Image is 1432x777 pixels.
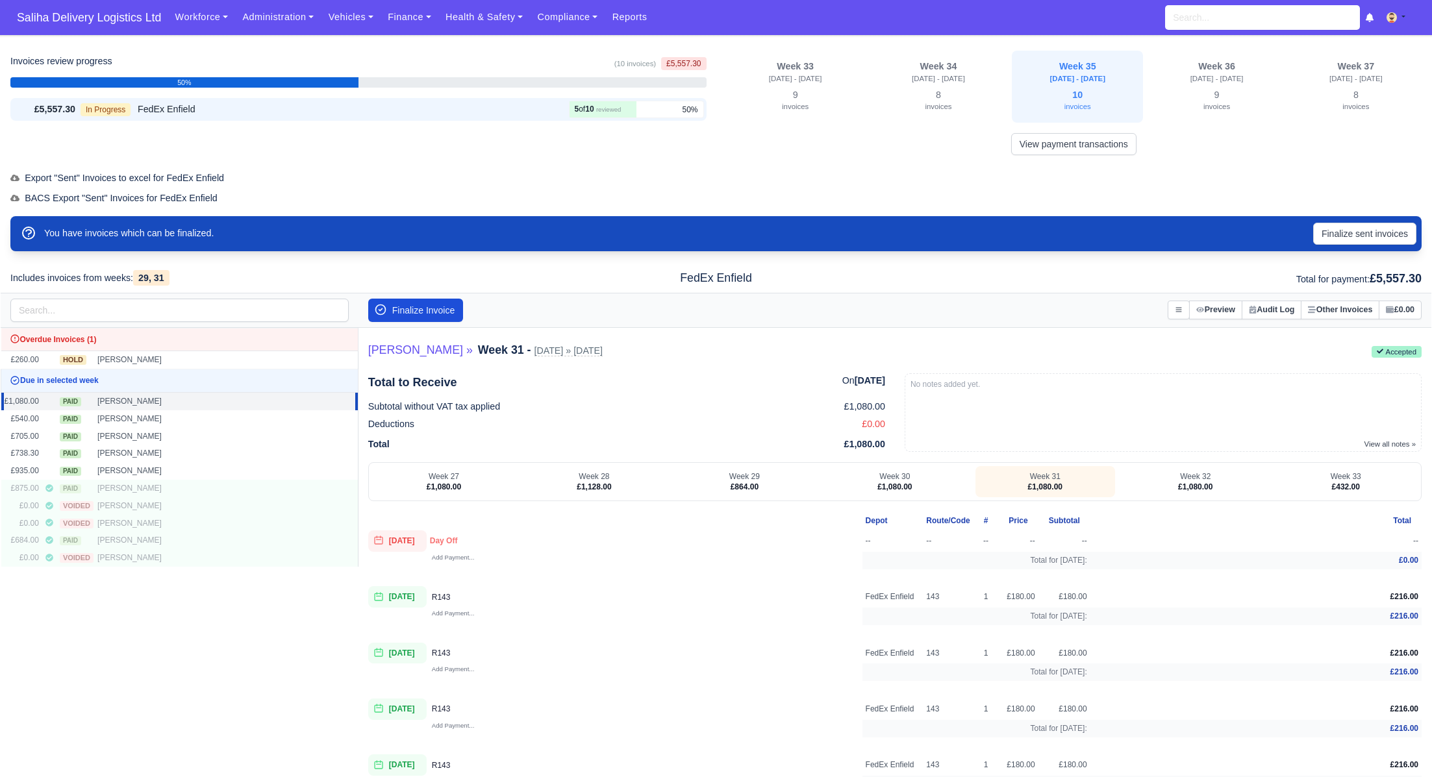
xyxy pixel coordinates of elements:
span: 50% [682,105,697,115]
span: paid [60,449,81,458]
td: 1 [974,586,999,608]
div: Due in selected week [5,373,355,389]
div: 9 [734,87,857,116]
div: Total [368,434,885,454]
div: of [575,104,622,115]
div: Week 36 [1159,61,1274,73]
a: Finance [381,5,438,30]
td: 1 [974,754,999,776]
div: 50% [10,77,358,88]
td: 1 [974,643,999,664]
input: Search... [10,299,349,322]
th: Subtotal [1038,512,1090,530]
td: -- [923,530,973,552]
span: voided [60,519,94,528]
span: Saliha Delivery Logistics Ltd [10,5,168,31]
td: £260.00 [1,351,42,369]
td: £180.00 [998,586,1038,608]
a: View payment transactions [1011,133,1137,155]
span: £5,557.30 [1370,272,1422,285]
span: £1,080.00 [844,437,885,452]
span: £1,080.00 [1178,482,1212,491]
span: Total for [DATE]: [1031,667,1087,676]
div: [PERSON_NAME] [97,354,188,365]
td: £180.00 [998,754,1038,776]
a: Vehicles [321,5,381,30]
td: £540.00 [1,410,42,428]
td: £180.00 [998,698,1038,720]
small: Add Payment... [432,554,475,561]
span: Total for [DATE]: [1031,724,1087,733]
div: R143 [432,760,456,771]
strong: Week 31 - [478,343,531,356]
span: FedEx Enfield [138,102,195,117]
small: invoices [925,103,951,110]
td: 143 [923,643,973,664]
button: Other Invoices [1301,301,1379,319]
td: £180.00 [1038,643,1090,664]
span: BACS Export "Sent" Invoices for FedEx Enfield [10,193,218,203]
a: Workforce [168,5,235,30]
td: 143 [923,698,973,720]
small: [DATE] » [DATE] [534,345,603,356]
a: Add Payment... [432,721,475,730]
span: You have invoices which can be finalized. [44,228,214,238]
div: [PERSON_NAME] [97,431,188,442]
div: 8 [881,87,996,116]
a: Compliance [530,5,605,30]
div: [PERSON_NAME] [97,396,188,407]
span: In Progress [81,103,131,116]
a: Add Payment... [432,608,475,617]
span: [DATE] [368,754,427,776]
span: £216.00 [1390,667,1418,676]
span: Total for [DATE]: [1031,556,1087,565]
span: paid [60,415,81,424]
input: Search... [1165,5,1360,30]
td: £875.00 [1,480,42,497]
span: £216.00 [1390,611,1418,621]
button: Audit Log [1242,301,1302,319]
span: paid [60,536,81,545]
div: [PERSON_NAME] [97,448,188,459]
div: Week 28 [529,471,659,482]
td: £180.00 [998,643,1038,664]
span: £0.00 [862,417,885,432]
td: £705.00 [1,428,42,445]
small: [DATE] - [DATE] [769,75,822,82]
div: Week 33 [1281,471,1411,482]
div: R143 [432,704,456,714]
div: [PERSON_NAME] [97,535,188,546]
div: Deductions [368,417,885,434]
span: £1,128.00 [577,482,611,491]
span: £5,557.30 [661,57,706,70]
td: FedEx Enfield [862,698,923,720]
small: Add Payment... [432,610,475,617]
a: Administration [235,5,321,30]
iframe: Chat Widget [1367,715,1432,777]
span: [DATE] [368,530,427,552]
th: Depot [862,512,923,530]
small: [DATE] - [DATE] [912,75,965,82]
td: -- [1090,530,1422,552]
span: £0.00 [1399,556,1418,565]
th: Total [1090,512,1422,530]
span: [DATE] [368,643,427,664]
strong: Day Off [430,536,458,545]
a: [PERSON_NAME] » [368,343,473,358]
span: hold [60,355,86,365]
td: £0.00 [1,497,42,515]
small: View all notes » [1364,440,1416,448]
span: paid [60,484,81,493]
div: Week 27 [379,471,509,482]
div: On [842,373,885,391]
td: 143 [923,586,973,608]
td: £684.00 [1,532,42,549]
span: £216.00 [1390,704,1418,713]
span: £1,080.00 [844,399,885,414]
span: voided [60,501,94,511]
div: Week 31 [981,471,1110,482]
div: [PERSON_NAME] [97,483,188,494]
div: Includes invoices from weeks: [1,271,477,286]
td: -- [974,530,999,552]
